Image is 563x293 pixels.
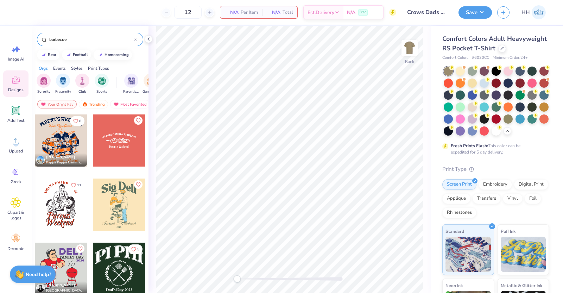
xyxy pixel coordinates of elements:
[96,89,107,94] span: Sports
[94,50,132,60] button: homecoming
[445,282,463,289] span: Neon Ink
[479,179,512,190] div: Embroidery
[76,244,84,253] button: Like
[401,5,453,19] input: Untitled Design
[75,74,89,94] div: filter for Club
[143,74,159,94] div: filter for Game Day
[458,6,492,19] button: Save
[445,227,464,235] span: Standard
[37,100,77,108] div: Your Org's Fav
[53,65,66,71] div: Events
[49,36,134,43] input: Try "Alpha"
[521,8,530,17] span: HH
[234,275,241,282] div: Accessibility label
[7,118,24,123] span: Add Text
[123,89,139,94] span: Parent's Weekend
[442,165,549,173] div: Print Type
[518,5,549,19] a: HH
[442,55,468,61] span: Comfort Colors
[75,74,89,94] button: filter button
[95,74,109,94] button: filter button
[37,74,51,94] div: filter for Sorority
[70,116,84,126] button: Like
[403,41,417,55] img: Back
[40,77,48,85] img: Sorority Image
[77,183,81,187] span: 11
[123,74,139,94] button: filter button
[71,65,83,71] div: Styles
[37,50,59,60] button: bear
[8,87,24,93] span: Designs
[445,237,491,272] img: Standard
[442,193,470,204] div: Applique
[79,119,81,123] span: 8
[224,9,239,16] span: N/A
[59,77,67,85] img: Fraternity Image
[68,180,84,190] button: Like
[39,65,48,71] div: Orgs
[46,283,75,288] span: [PERSON_NAME]
[55,89,71,94] span: Fraternity
[451,143,537,155] div: This color can be expedited for 5 day delivery.
[143,89,159,94] span: Game Day
[442,179,476,190] div: Screen Print
[134,116,143,125] button: Like
[174,6,202,19] input: – –
[73,53,88,57] div: football
[7,246,24,251] span: Decorate
[532,5,546,19] img: Harmon Howse
[37,89,50,94] span: Sorority
[113,102,119,107] img: most_fav.gif
[55,74,71,94] div: filter for Fraternity
[241,9,258,16] span: Per Item
[26,271,51,278] strong: Need help?
[472,55,489,61] span: # 6030CC
[514,179,548,190] div: Digital Print
[123,74,139,94] div: filter for Parent's Weekend
[9,148,23,154] span: Upload
[11,179,21,185] span: Greek
[143,74,159,94] button: filter button
[82,102,88,107] img: trending.gif
[473,193,501,204] div: Transfers
[66,53,71,57] img: trend_line.gif
[451,143,488,149] strong: Fresh Prints Flash:
[78,89,86,94] span: Club
[405,58,414,65] div: Back
[283,9,293,16] span: Total
[501,237,546,272] img: Puff Ink
[46,155,75,160] span: [PERSON_NAME]
[46,160,84,165] span: Kappa Kappa Gamma, [GEOGRAPHIC_DATA]
[127,77,135,85] img: Parent's Weekend Image
[48,53,56,57] div: bear
[62,50,91,60] button: football
[137,248,139,251] span: 5
[4,210,27,221] span: Clipart & logos
[501,282,542,289] span: Metallic & Glitter Ink
[360,10,366,15] span: Free
[308,9,334,16] span: Est. Delivery
[41,53,46,57] img: trend_line.gif
[147,77,155,85] img: Game Day Image
[88,65,109,71] div: Print Types
[134,180,143,189] button: Like
[37,74,51,94] button: filter button
[110,100,150,108] div: Most Favorited
[79,100,108,108] div: Trending
[442,35,547,52] span: Comfort Colors Adult Heavyweight RS Pocket T-Shirt
[266,9,280,16] span: N/A
[105,53,129,57] div: homecoming
[503,193,523,204] div: Vinyl
[55,74,71,94] button: filter button
[347,9,355,16] span: N/A
[98,77,106,85] img: Sports Image
[128,244,143,254] button: Like
[40,102,46,107] img: most_fav.gif
[501,227,515,235] span: Puff Ink
[8,56,24,62] span: Image AI
[97,53,103,57] img: trend_line.gif
[78,77,86,85] img: Club Image
[95,74,109,94] div: filter for Sports
[493,55,528,61] span: Minimum Order: 24 +
[525,193,541,204] div: Foil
